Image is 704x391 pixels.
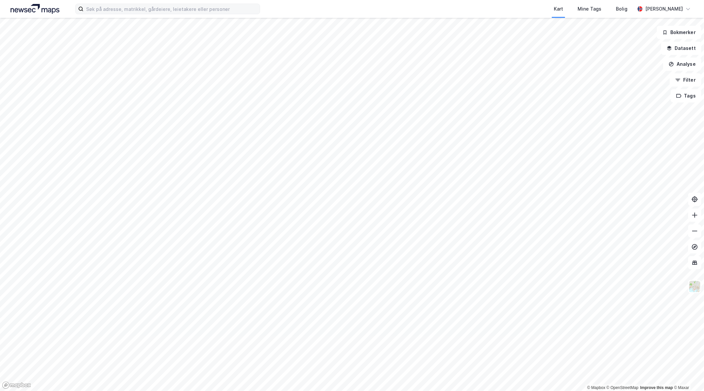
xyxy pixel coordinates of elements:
[554,5,563,13] div: Kart
[607,385,639,390] a: OpenStreetMap
[84,4,260,14] input: Søk på adresse, matrikkel, gårdeiere, leietakere eller personer
[671,359,704,391] iframe: Chat Widget
[587,385,605,390] a: Mapbox
[11,4,59,14] img: logo.a4113a55bc3d86da70a041830d287a7e.svg
[616,5,627,13] div: Bolig
[688,280,701,293] img: Z
[671,359,704,391] div: Kontrollprogram for chat
[670,73,701,87] button: Filter
[578,5,601,13] div: Mine Tags
[640,385,673,390] a: Improve this map
[661,42,701,55] button: Datasett
[2,381,31,389] a: Mapbox homepage
[671,89,701,102] button: Tags
[663,58,701,71] button: Analyse
[645,5,683,13] div: [PERSON_NAME]
[657,26,701,39] button: Bokmerker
